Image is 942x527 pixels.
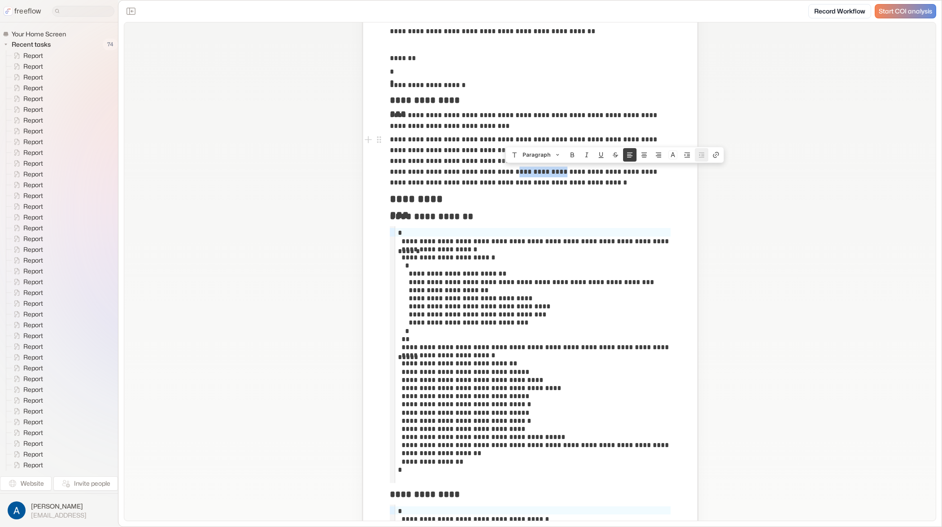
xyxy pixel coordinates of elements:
[594,148,608,162] button: Underline
[6,83,47,93] a: Report
[22,353,46,362] span: Report
[6,363,47,373] a: Report
[31,511,87,519] span: [EMAIL_ADDRESS]
[22,137,46,146] span: Report
[22,105,46,114] span: Report
[10,40,53,49] span: Recent tasks
[808,4,871,18] a: Record Workflow
[22,224,46,233] span: Report
[6,384,47,395] a: Report
[22,116,46,125] span: Report
[5,499,113,522] button: [PERSON_NAME][EMAIL_ADDRESS]
[31,502,87,511] span: [PERSON_NAME]
[22,234,46,243] span: Report
[22,310,46,319] span: Report
[6,255,47,266] a: Report
[22,450,46,459] span: Report
[6,406,47,417] a: Report
[507,148,565,162] button: Paragraph
[6,169,47,180] a: Report
[6,309,47,320] a: Report
[6,330,47,341] a: Report
[6,136,47,147] a: Report
[875,4,936,18] a: Start COI analysis
[6,266,47,277] a: Report
[22,159,46,168] span: Report
[22,407,46,416] span: Report
[22,245,46,254] span: Report
[6,104,47,115] a: Report
[6,126,47,136] a: Report
[6,190,47,201] a: Report
[22,83,46,92] span: Report
[6,180,47,190] a: Report
[6,115,47,126] a: Report
[6,417,47,427] a: Report
[680,148,694,162] button: Nest block
[580,148,593,162] button: Italic
[6,298,47,309] a: Report
[6,223,47,233] a: Report
[6,50,47,61] a: Report
[22,461,46,470] span: Report
[6,147,47,158] a: Report
[22,213,46,222] span: Report
[523,148,550,162] span: Paragraph
[566,148,579,162] button: Bold
[363,134,374,145] button: Add block
[103,39,118,50] span: 74
[22,202,46,211] span: Report
[609,148,622,162] button: Strike
[22,191,46,200] span: Report
[22,51,46,60] span: Report
[6,449,47,460] a: Report
[6,158,47,169] a: Report
[22,417,46,426] span: Report
[6,201,47,212] a: Report
[4,6,41,17] a: freeflow
[22,170,46,179] span: Report
[6,61,47,72] a: Report
[22,73,46,82] span: Report
[22,364,46,373] span: Report
[22,256,46,265] span: Report
[709,148,723,162] button: Create link
[22,439,46,448] span: Report
[6,72,47,83] a: Report
[22,331,46,340] span: Report
[124,4,138,18] button: Close the sidebar
[6,470,47,481] a: Report
[695,148,708,162] button: Unnest block
[879,8,932,15] span: Start COI analysis
[3,30,70,39] a: Your Home Screen
[22,180,46,189] span: Report
[6,427,47,438] a: Report
[8,501,26,519] img: profile
[14,6,41,17] p: freeflow
[623,148,637,162] button: Align text left
[374,134,384,145] button: Open block menu
[22,267,46,276] span: Report
[22,385,46,394] span: Report
[6,395,47,406] a: Report
[22,396,46,405] span: Report
[22,94,46,103] span: Report
[22,342,46,351] span: Report
[637,148,651,162] button: Align text center
[6,352,47,363] a: Report
[22,321,46,329] span: Report
[6,277,47,287] a: Report
[6,233,47,244] a: Report
[53,476,118,491] button: Invite people
[10,30,69,39] span: Your Home Screen
[6,93,47,104] a: Report
[22,148,46,157] span: Report
[6,373,47,384] a: Report
[6,287,47,298] a: Report
[22,62,46,71] span: Report
[6,212,47,223] a: Report
[6,320,47,330] a: Report
[22,288,46,297] span: Report
[22,428,46,437] span: Report
[6,341,47,352] a: Report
